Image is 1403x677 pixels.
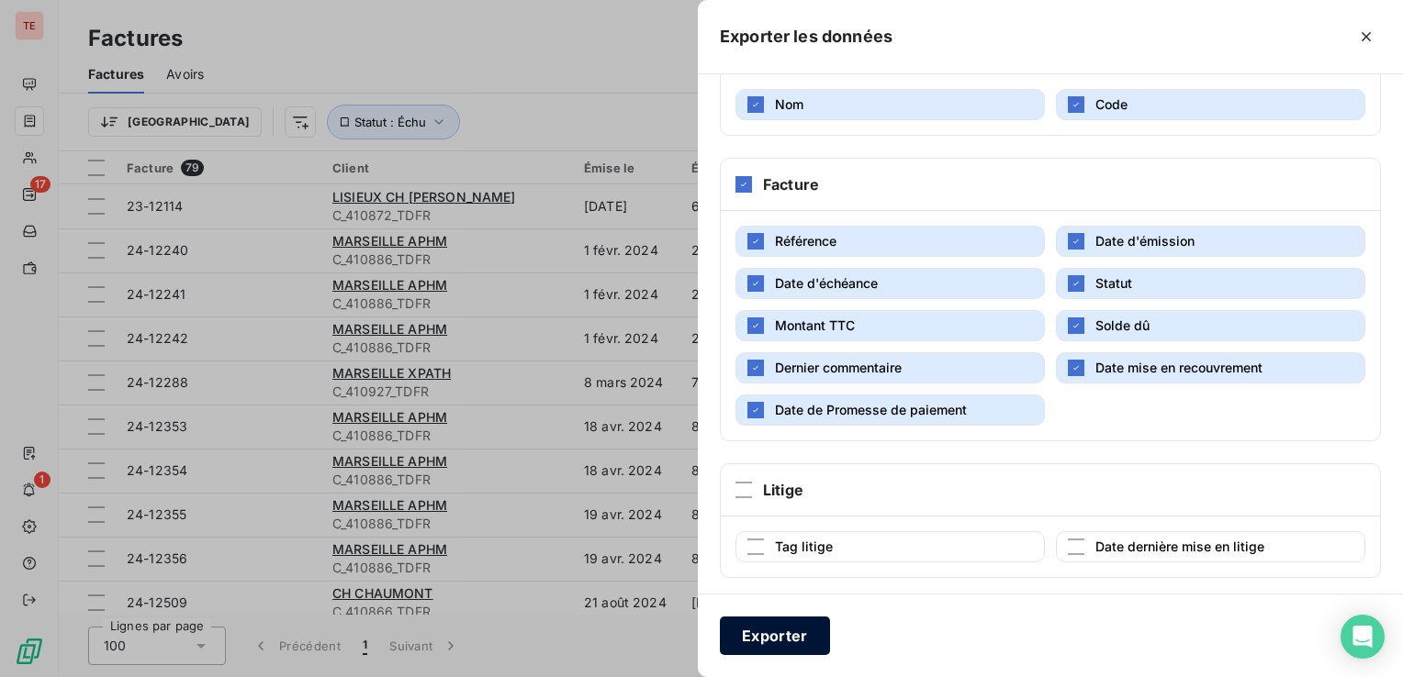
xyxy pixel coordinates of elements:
button: Tag litige [735,531,1045,562]
h6: Litige [763,479,803,501]
button: Statut [1056,268,1365,299]
div: Open Intercom Messenger [1341,615,1385,659]
button: Exporter [720,616,830,655]
span: Statut [1095,275,1132,291]
span: Montant TTC [775,317,855,333]
button: Dernier commentaire [735,352,1045,383]
span: Date d'échéance [775,275,878,291]
button: Date d'échéance [735,268,1045,299]
span: Référence [775,233,836,249]
button: Date de Promesse de paiement [735,394,1045,426]
span: Dernier commentaire [775,360,902,375]
button: Nom [735,89,1045,120]
button: Date mise en recouvrement [1056,352,1365,383]
button: Date dernière mise en litige [1056,531,1365,562]
span: Date dernière mise en litige [1095,538,1264,554]
span: Date d'émission [1095,233,1195,249]
button: Date d'émission [1056,226,1365,257]
button: Code [1056,89,1365,120]
button: Référence [735,226,1045,257]
span: Date de Promesse de paiement [775,402,967,417]
button: Solde dû [1056,310,1365,341]
span: Solde dû [1095,317,1150,333]
span: Nom [775,96,803,112]
button: Montant TTC [735,310,1045,341]
span: Date mise en recouvrement [1095,360,1263,375]
span: Tag litige [775,538,833,554]
h5: Exporter les données [720,24,892,50]
span: Code [1095,96,1128,112]
h6: Facture [763,173,819,195]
